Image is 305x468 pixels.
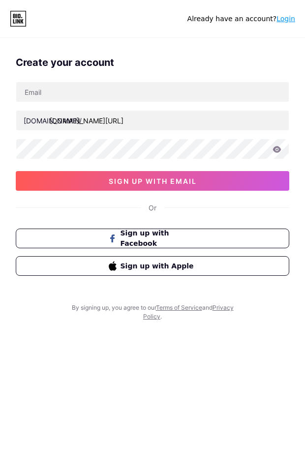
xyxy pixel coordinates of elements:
button: sign up with email [16,171,289,191]
button: Sign up with Apple [16,256,289,276]
div: Create your account [16,55,289,70]
div: [DOMAIN_NAME]/ [24,116,82,126]
div: Or [149,203,156,213]
a: Login [276,15,295,23]
input: username [16,111,289,130]
span: sign up with email [109,177,197,185]
span: Sign up with Facebook [121,228,197,249]
a: Terms of Service [156,304,202,311]
span: Sign up with Apple [121,261,197,271]
input: Email [16,82,289,102]
div: Already have an account? [187,14,295,24]
button: Sign up with Facebook [16,229,289,248]
div: By signing up, you agree to our and . [69,303,236,321]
